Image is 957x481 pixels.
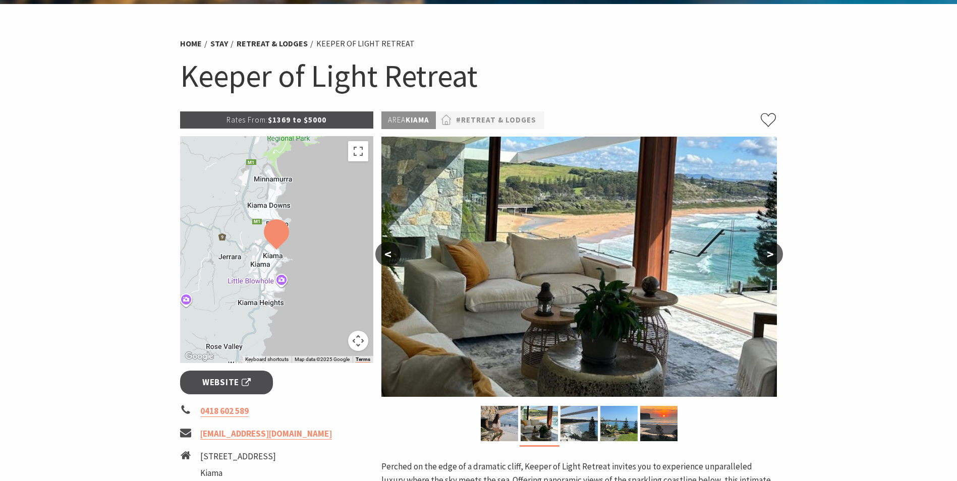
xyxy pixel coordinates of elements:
[295,356,350,362] span: Map data ©2025 Google
[200,405,249,417] a: 0418 602 589
[200,466,298,480] li: Kiama
[375,242,401,266] button: <
[521,406,558,441] img: Keeper of Light Retreat
[381,137,777,397] img: Keeper of Light Retreat
[183,350,216,363] img: Google
[316,37,415,50] li: Keeper of Light Retreat
[560,406,598,441] img: Keeper of Light Retreat photo from the balcony overlooking Bombo Beach
[600,406,638,441] img: Keeper of Light Retreat - photo of the view and the house
[180,111,374,129] p: $1369 to $5000
[348,141,368,161] button: Toggle fullscreen view
[180,38,202,49] a: Home
[200,450,298,463] li: [STREET_ADDRESS]
[237,38,308,49] a: Retreat & Lodges
[227,115,268,125] span: Rates From:
[381,111,436,129] p: Kiama
[356,356,370,363] a: Terms (opens in new tab)
[481,406,518,441] img: Keeper of Light Retreat photo of the balcony
[348,331,368,351] button: Map camera controls
[245,356,289,363] button: Keyboard shortcuts
[180,55,777,96] h1: Keeper of Light Retreat
[202,376,251,389] span: Website
[180,371,273,394] a: Website
[210,38,228,49] a: Stay
[183,350,216,363] a: Open this area in Google Maps (opens a new window)
[388,115,406,125] span: Area
[640,406,678,441] img: Keeper of Light Retreat
[456,114,536,127] a: #Retreat & Lodges
[758,242,783,266] button: >
[200,428,332,440] a: [EMAIL_ADDRESS][DOMAIN_NAME]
